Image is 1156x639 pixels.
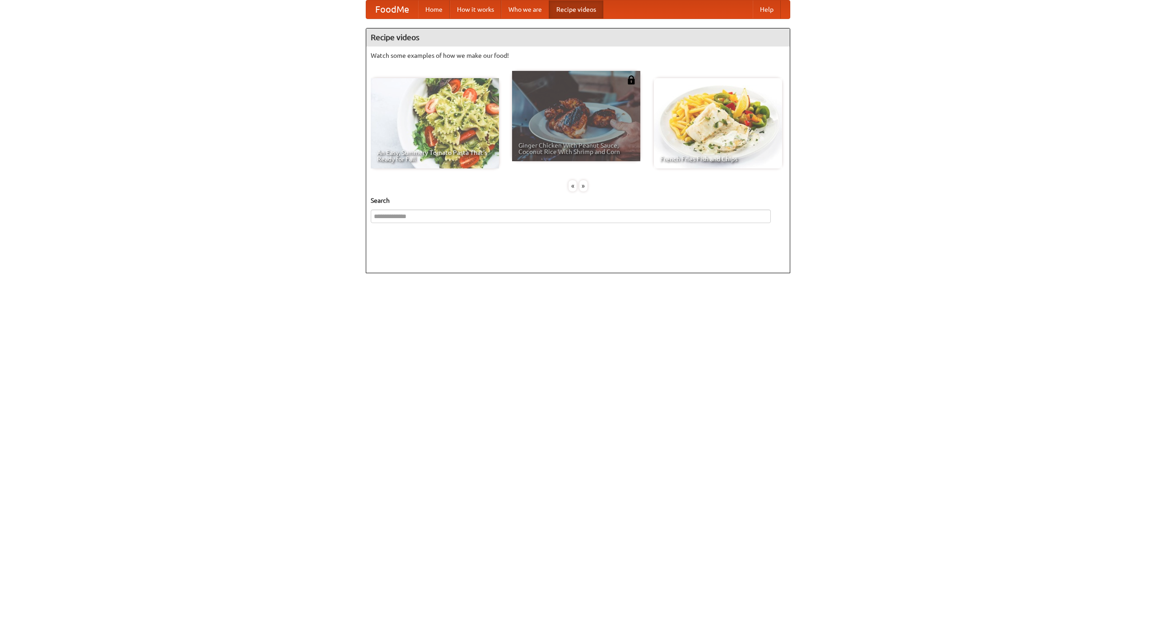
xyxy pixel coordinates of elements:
[377,149,493,162] span: An Easy, Summery Tomato Pasta That's Ready for Fall
[450,0,501,19] a: How it works
[660,156,776,162] span: French Fries Fish and Chips
[569,180,577,191] div: «
[371,196,785,205] h5: Search
[371,51,785,60] p: Watch some examples of how we make our food!
[549,0,603,19] a: Recipe videos
[366,0,418,19] a: FoodMe
[501,0,549,19] a: Who we are
[627,75,636,84] img: 483408.png
[371,78,499,168] a: An Easy, Summery Tomato Pasta That's Ready for Fall
[654,78,782,168] a: French Fries Fish and Chips
[366,28,790,47] h4: Recipe videos
[418,0,450,19] a: Home
[753,0,781,19] a: Help
[579,180,587,191] div: »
